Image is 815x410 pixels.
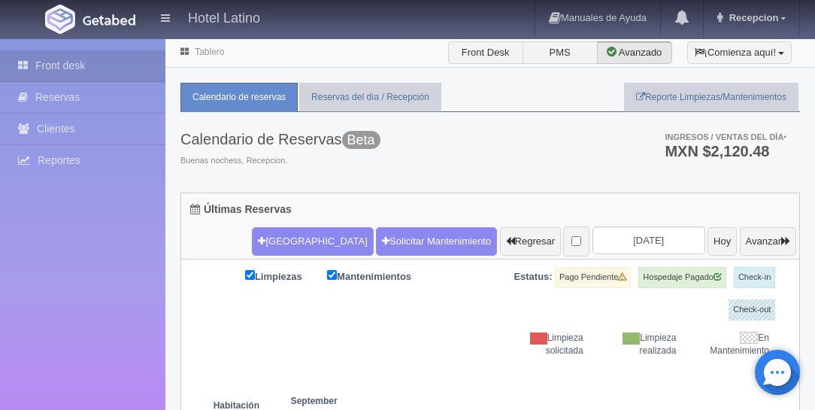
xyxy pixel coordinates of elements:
[327,267,434,284] label: Mantenimientos
[448,41,523,64] label: Front Desk
[188,8,260,26] h4: Hotel Latino
[638,267,726,288] label: Hospedaje Pagado
[726,12,779,23] span: Recepcion
[707,227,737,256] button: Hoy
[190,204,292,215] h4: Últimas Reservas
[180,83,298,112] a: Calendario de reservas
[665,132,786,141] span: Ingresos / Ventas del día
[180,131,380,147] h3: Calendario de Reservas
[665,144,786,159] h3: MXN $2,120.48
[740,227,796,256] button: Avanzar
[729,299,775,320] label: Check-out
[523,41,598,64] label: PMS
[597,41,672,64] label: Avanzado
[687,332,780,357] div: En Mantenimiento
[342,131,380,149] span: Beta
[291,395,374,408] span: September
[45,5,75,34] img: Getabed
[252,227,373,256] button: [GEOGRAPHIC_DATA]
[687,41,792,64] button: ¡Comienza aquí!
[555,267,631,288] label: Pago Pendiente
[245,270,255,280] input: Limpiezas
[180,155,380,167] span: Buenas nochess, Recepcion.
[595,332,688,357] div: Limpieza realizada
[624,83,798,112] a: Reporte Limpiezas/Mantenimientos
[327,270,337,280] input: Mantenimientos
[376,227,497,256] a: Solicitar Mantenimiento
[245,267,325,284] label: Limpiezas
[501,332,595,357] div: Limpieza solicitada
[83,14,135,26] img: Getabed
[514,270,552,284] label: Estatus:
[299,83,441,112] a: Reservas del día / Recepción
[734,267,775,288] label: Check-in
[195,47,224,57] a: Tablero
[500,227,561,256] button: Regresar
